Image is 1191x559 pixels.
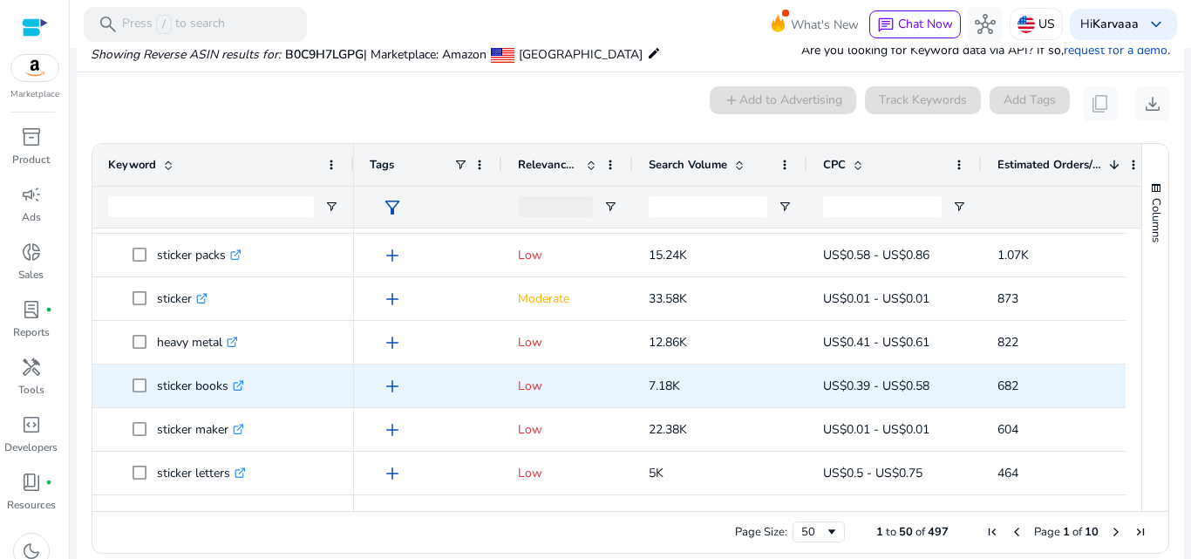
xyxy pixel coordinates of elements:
span: Columns [1148,198,1164,242]
span: handyman [21,357,42,378]
span: filter_alt [382,197,403,218]
p: Resources [7,497,56,513]
span: book_4 [21,472,42,493]
p: sticker books [157,368,244,404]
p: Press to search [122,15,225,34]
span: donut_small [21,242,42,262]
div: Page Size [793,522,845,542]
span: 50 [899,524,913,540]
span: search [98,14,119,35]
button: chatChat Now [869,10,961,38]
img: amazon.svg [11,55,58,81]
span: 873 [997,290,1018,307]
span: add [382,245,403,266]
span: 604 [997,421,1018,438]
div: Last Page [1133,525,1147,539]
span: 1 [876,524,883,540]
span: chat [877,17,895,34]
span: B0C9H7LGPG [285,46,364,63]
span: Keyword [108,157,156,173]
p: Low [518,412,617,447]
span: US$0.5 - US$0.75 [823,465,922,481]
span: 5K [649,465,664,481]
div: Previous Page [1010,525,1024,539]
span: of [1072,524,1082,540]
span: fiber_manual_record [45,479,52,486]
p: sticker [157,281,208,317]
span: 682 [997,378,1018,394]
span: lab_profile [21,299,42,320]
p: sticker letters [157,455,246,491]
span: of [915,524,925,540]
span: What's New [791,10,859,40]
span: keyboard_arrow_down [1146,14,1167,35]
span: code_blocks [21,414,42,435]
p: Product [12,152,50,167]
span: to [886,524,896,540]
span: fiber_manual_record [45,306,52,313]
span: add [382,419,403,440]
div: 50 [801,524,825,540]
p: Low [518,237,617,273]
span: 1 [1063,524,1070,540]
span: 497 [928,524,949,540]
span: Tags [370,157,394,173]
span: US$0.41 - US$0.61 [823,334,929,351]
span: US$0.01 - US$0.01 [823,421,929,438]
i: Showing Reverse ASIN results for: [91,46,281,63]
span: / [156,15,172,34]
span: US$0.39 - US$0.58 [823,378,929,394]
span: 1.07K [997,247,1029,263]
span: 33.58K [649,290,687,307]
span: download [1142,93,1163,114]
span: 22.38K [649,421,687,438]
span: campaign [21,184,42,205]
button: Open Filter Menu [952,200,966,214]
button: Open Filter Menu [603,200,617,214]
span: add [382,332,403,353]
span: 12.86K [649,334,687,351]
input: CPC Filter Input [823,196,942,217]
input: Keyword Filter Input [108,196,314,217]
span: Relevance Score [518,157,579,173]
button: Open Filter Menu [778,200,792,214]
p: Developers [4,440,58,455]
span: add [382,376,403,397]
span: US$0.58 - US$0.86 [823,247,929,263]
button: download [1135,86,1170,121]
p: Tools [18,382,44,398]
p: Hi [1080,18,1139,31]
p: heavy metal [157,324,238,360]
p: US [1038,9,1055,39]
div: First Page [985,525,999,539]
p: Reports [13,324,50,340]
button: Open Filter Menu [324,200,338,214]
p: sticker maker [157,412,244,447]
span: CPC [823,157,846,173]
p: sticker packs [157,237,242,273]
p: Low [518,324,617,360]
span: 7.18K [649,378,680,394]
p: Ads [22,209,41,225]
span: Estimated Orders/Month [997,157,1102,173]
span: add [382,289,403,310]
span: Page [1034,524,1060,540]
span: Search Volume [649,157,727,173]
button: hub [968,7,1003,42]
img: us.svg [1017,16,1035,33]
b: Karvaaa [1092,16,1139,32]
p: Low [518,368,617,404]
span: 15.24K [649,247,687,263]
span: US$0.01 - US$0.01 [823,290,929,307]
span: | Marketplace: Amazon [364,46,487,63]
p: Low [518,455,617,491]
div: Page Size: [735,524,787,540]
mat-icon: edit [647,43,661,64]
span: 10 [1085,524,1099,540]
input: Search Volume Filter Input [649,196,767,217]
span: Chat Now [898,16,953,32]
p: Marketplace [10,88,59,101]
span: 464 [997,465,1018,481]
span: 822 [997,334,1018,351]
p: Sales [18,267,44,283]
